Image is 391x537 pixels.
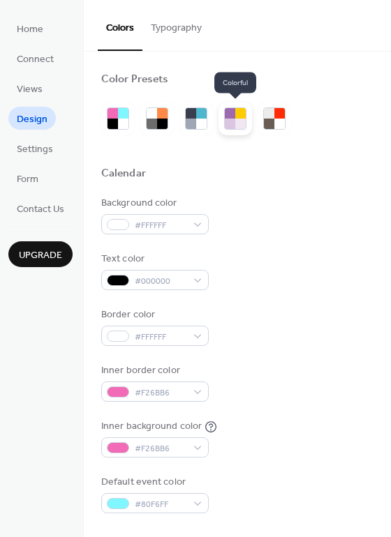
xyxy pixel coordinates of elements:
span: Design [17,112,47,127]
span: #F26BB6 [135,386,186,400]
a: Connect [8,47,62,70]
a: Form [8,167,47,190]
span: Form [17,172,38,187]
span: Contact Us [17,202,64,217]
div: Default event color [101,475,206,490]
span: Settings [17,142,53,157]
span: #80F6FF [135,497,186,512]
span: #FFFFFF [135,218,186,233]
div: Calendar [101,167,146,181]
div: Inner border color [101,363,206,378]
div: Text color [101,252,206,266]
button: Upgrade [8,241,73,267]
a: Settings [8,137,61,160]
span: Connect [17,52,54,67]
div: Color Presets [101,73,168,87]
span: #FFFFFF [135,330,186,345]
div: Background color [101,196,206,211]
a: Home [8,17,52,40]
span: #000000 [135,274,186,289]
span: Colorful [214,73,256,93]
a: Contact Us [8,197,73,220]
a: Design [8,107,56,130]
span: Home [17,22,43,37]
span: #F26BB6 [135,441,186,456]
span: Views [17,82,43,97]
div: Border color [101,308,206,322]
div: Inner background color [101,419,202,434]
span: Upgrade [19,248,62,263]
a: Views [8,77,51,100]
